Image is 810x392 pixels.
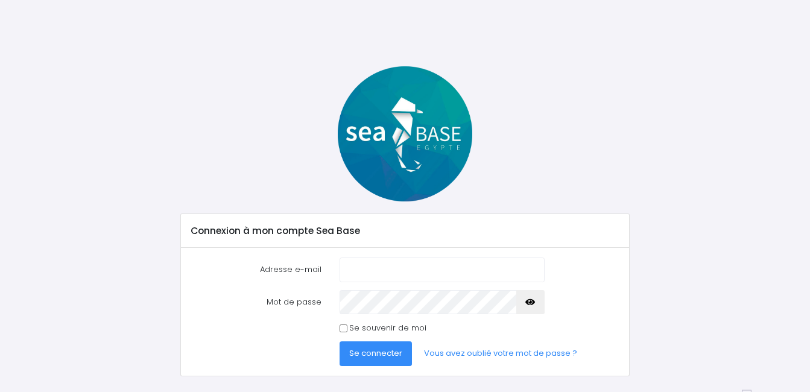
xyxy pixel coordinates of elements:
label: Mot de passe [182,290,331,314]
span: Se connecter [349,347,402,359]
div: Connexion à mon compte Sea Base [181,214,629,248]
a: Vous avez oublié votre mot de passe ? [414,341,587,365]
button: Se connecter [340,341,412,365]
label: Se souvenir de moi [349,322,426,334]
label: Adresse e-mail [182,258,331,282]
